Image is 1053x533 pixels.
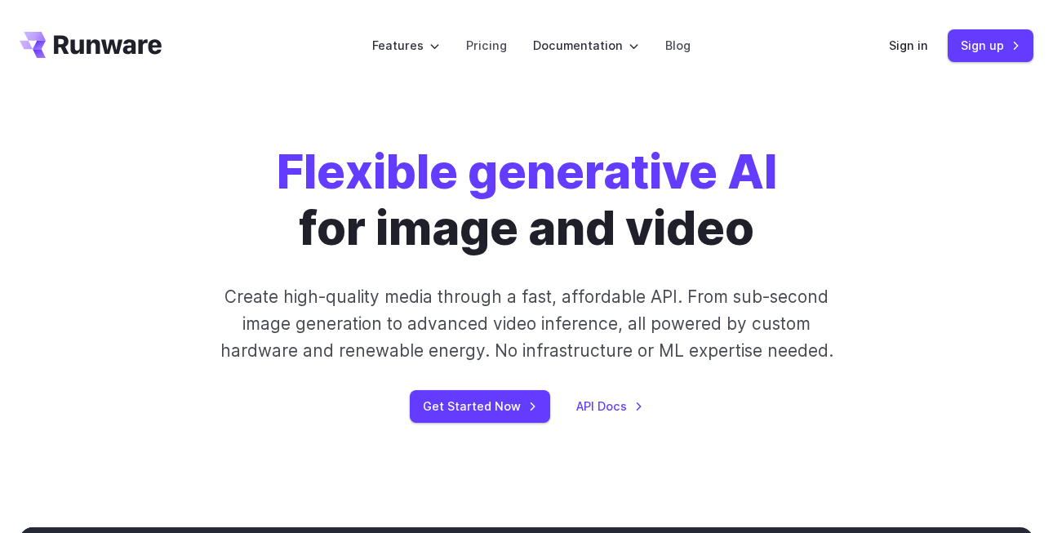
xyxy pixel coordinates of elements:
[277,143,777,200] strong: Flexible generative AI
[410,390,550,422] a: Get Started Now
[889,36,928,55] a: Sign in
[202,283,851,365] p: Create high-quality media through a fast, affordable API. From sub-second image generation to adv...
[20,32,162,58] a: Go to /
[948,29,1033,61] a: Sign up
[466,36,507,55] a: Pricing
[372,36,440,55] label: Features
[533,36,639,55] label: Documentation
[277,144,777,257] h1: for image and video
[576,397,643,415] a: API Docs
[665,36,691,55] a: Blog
